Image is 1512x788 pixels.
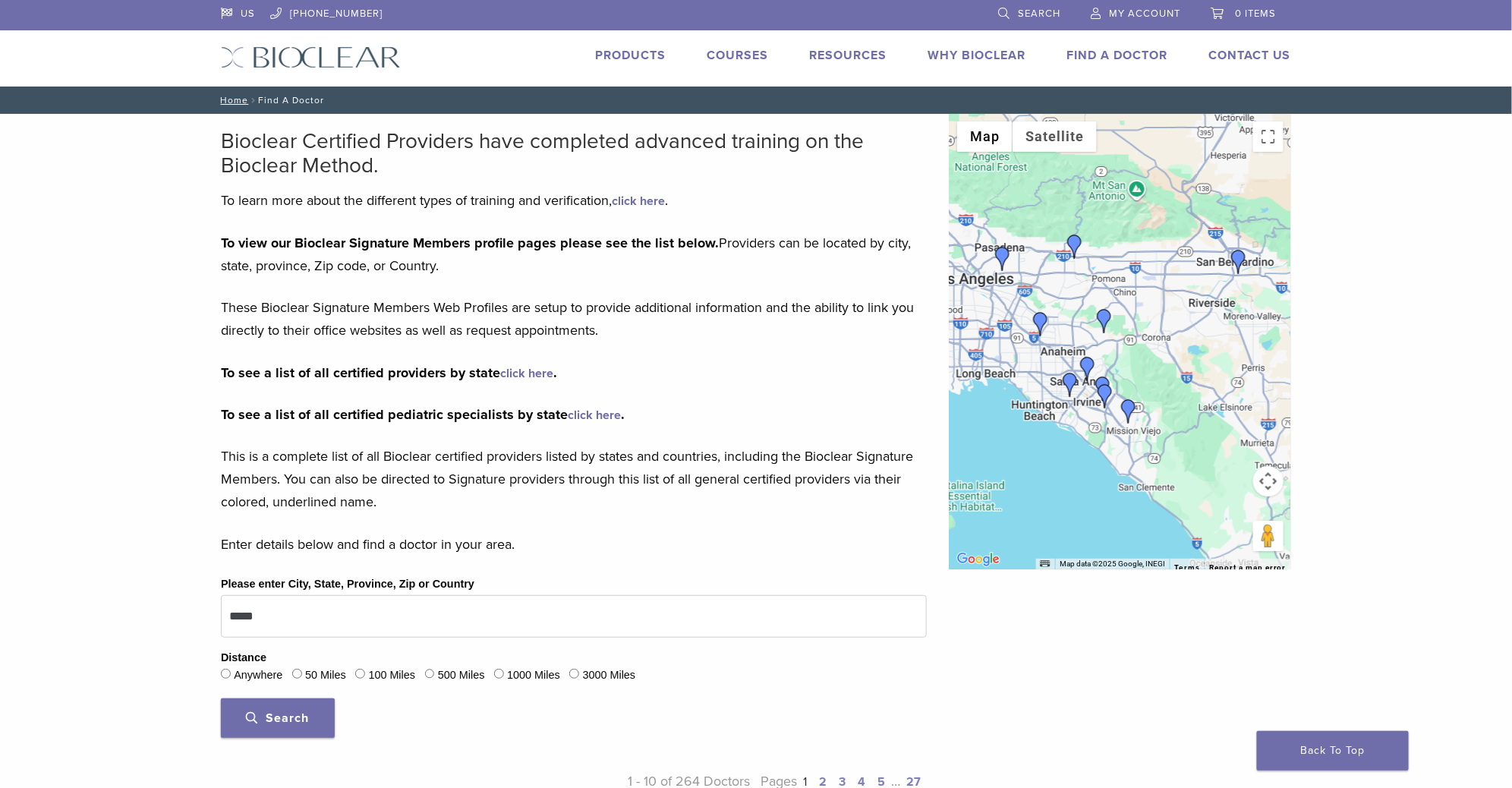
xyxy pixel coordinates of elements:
h2: Bioclear Certified Providers have completed advanced training on the Bioclear Method. [221,129,927,178]
p: Enter details below and find a doctor in your area. [221,533,927,556]
label: 1000 Miles [507,667,560,684]
strong: To see a list of all certified providers by state . [221,364,557,381]
a: Resources [809,48,887,63]
a: Find A Doctor [1066,48,1167,63]
span: Search [247,711,310,726]
span: Map data ©2025 Google, INEGI [1060,559,1165,568]
span: Search [1018,8,1060,20]
p: This is a complete list of all Bioclear certified providers listed by states and countries, inclu... [221,445,927,513]
a: Courses [707,48,768,63]
p: These Bioclear Signature Members Web Profiles are setup to provide additional information and the... [221,296,927,342]
a: Terms (opens in new tab) [1174,563,1200,572]
label: 50 Miles [305,667,346,684]
strong: To see a list of all certified pediatric specialists by state . [221,406,625,423]
img: Bioclear [221,46,401,68]
a: Back To Top [1257,731,1409,771]
label: Anywhere [234,667,282,684]
div: Dr. Rajeev Prasher [1092,309,1117,333]
div: Dr. Henry Chung [1028,312,1053,336]
p: To learn more about the different types of training and verification, . [221,189,927,212]
div: Dr. Vanessa Cruz [1117,399,1141,424]
button: Toggle fullscreen view [1253,121,1284,152]
a: Contact Us [1208,48,1291,63]
nav: Find A Doctor [209,87,1303,114]
button: Map camera controls [1253,466,1284,496]
legend: Distance [221,650,266,667]
a: click here [500,366,553,381]
div: Dr. Joy Helou [1063,235,1087,259]
div: Dr. Eddie Kao [1076,357,1100,381]
label: 500 Miles [438,667,485,684]
div: Dr. Frank Raymer [1091,377,1115,401]
button: Keyboard shortcuts [1040,559,1051,569]
label: Please enter City, State, Province, Zip or Country [221,576,474,593]
p: Providers can be located by city, state, province, Zip code, or Country. [221,232,927,277]
span: My Account [1109,8,1180,20]
a: click here [612,194,665,209]
button: Drag Pegman onto the map to open Street View [1253,521,1284,551]
img: Google [953,550,1003,569]
div: Dr. Richard Young [1227,250,1251,274]
label: 3000 Miles [583,667,636,684]
label: 100 Miles [369,667,416,684]
strong: To view our Bioclear Signature Members profile pages please see the list below. [221,235,719,251]
a: Why Bioclear [928,48,1025,63]
button: Show satellite imagery [1013,121,1097,152]
button: Search [221,698,335,738]
a: Home [216,95,248,106]
button: Show street map [957,121,1013,152]
div: Dr. Benjamin Lu [991,247,1015,271]
a: click here [568,408,621,423]
span: 0 items [1235,8,1276,20]
a: Open this area in Google Maps (opens a new window) [953,550,1003,569]
div: Dr. Randy Fong [1058,373,1082,397]
a: Products [595,48,666,63]
div: Rice Dentistry [1093,384,1117,408]
a: Report a map error [1209,563,1287,572]
span: / [248,96,258,104]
